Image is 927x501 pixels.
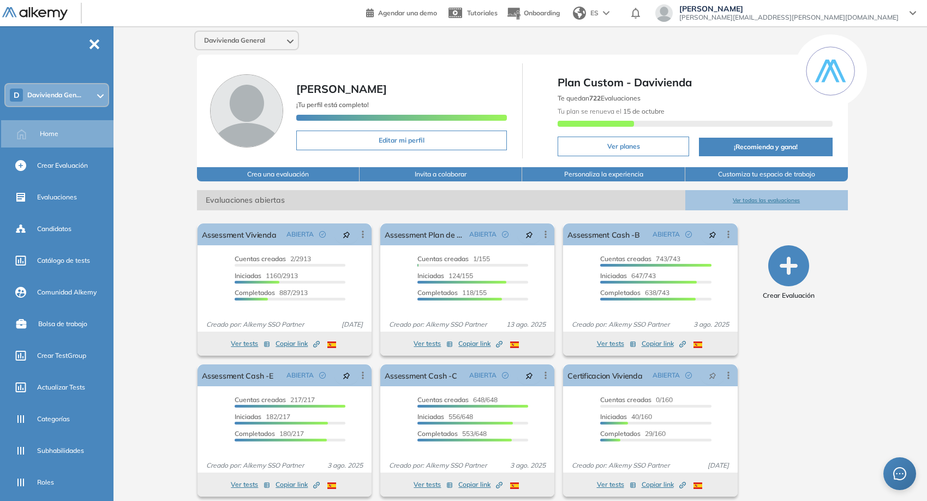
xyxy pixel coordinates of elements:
span: Subhabilidades [37,446,84,456]
span: Onboarding [524,9,560,17]
span: Cuentas creadas [417,396,469,404]
button: Customiza tu espacio de trabajo [685,167,848,181]
span: 0/160 [600,396,673,404]
span: Agendar una demo [378,9,437,17]
span: pushpin [709,371,716,380]
span: check-circle [685,372,692,379]
span: Completados [600,429,641,438]
span: Cuentas creadas [235,255,286,263]
span: ABIERTA [653,370,680,380]
span: 3 ago. 2025 [689,320,733,329]
img: Foto de perfil [210,74,283,148]
span: 118/155 [417,288,487,297]
span: 29/160 [600,429,666,438]
span: Cuentas creadas [600,255,651,263]
button: Crea una evaluación [197,167,360,181]
button: Copiar link [458,478,503,491]
a: Assessment Cash -E [202,364,273,386]
button: Ver tests [231,337,270,350]
span: pushpin [343,371,350,380]
button: Copiar link [642,478,686,491]
span: Categorías [37,414,70,424]
img: arrow [603,11,609,15]
span: Comunidad Alkemy [37,287,97,297]
span: check-circle [502,372,509,379]
span: Cuentas creadas [600,396,651,404]
button: Editar mi perfil [296,131,507,150]
span: pushpin [343,230,350,239]
span: 553/648 [417,429,487,438]
span: Candidatos [37,224,71,234]
span: Copiar link [458,480,503,490]
button: Ver tests [231,478,270,491]
span: ABIERTA [469,370,497,380]
span: Iniciadas [600,412,627,421]
img: ESP [510,482,519,489]
button: Ver tests [597,337,636,350]
button: pushpin [517,367,541,384]
span: check-circle [685,231,692,238]
a: Assessment Plan de Evolución Profesional [385,223,465,245]
span: Copiar link [642,480,686,490]
span: Completados [235,429,275,438]
span: Iniciadas [417,272,444,280]
button: Ver todas las evaluaciones [685,190,848,210]
span: Cuentas creadas [235,396,286,404]
span: Creado por: Alkemy SSO Partner [567,461,674,470]
img: ESP [327,482,336,489]
a: Assessment Cash -B [567,223,639,245]
span: 3 ago. 2025 [506,461,550,470]
span: Completados [600,288,641,297]
span: Iniciadas [600,272,627,280]
span: Crear Evaluación [37,161,88,170]
img: Logo [2,7,68,21]
img: ESP [693,482,702,489]
span: [PERSON_NAME] [679,4,899,13]
span: Copiar link [276,480,320,490]
b: 722 [589,94,601,102]
button: ¡Recomienda y gana! [699,138,833,156]
span: pushpin [709,230,716,239]
b: 15 de octubre [621,107,665,115]
span: Creado por: Alkemy SSO Partner [202,320,308,329]
button: Ver tests [597,478,636,491]
span: check-circle [319,231,326,238]
button: Copiar link [276,337,320,350]
img: ESP [327,341,336,348]
img: ESP [693,341,702,348]
span: 638/743 [600,288,669,297]
a: Certificacion Vivienda [567,364,642,386]
button: Crear Evaluación [763,245,815,300]
span: Copiar link [458,339,503,349]
span: D [14,91,20,99]
span: 13 ago. 2025 [502,320,550,329]
span: Crear Evaluación [763,291,815,300]
span: Iniciadas [417,412,444,421]
span: 1160/2913 [235,272,298,280]
span: [DATE] [703,461,733,470]
span: 180/217 [235,429,304,438]
span: ABIERTA [286,370,314,380]
span: Davivienda General [204,36,265,45]
span: 556/648 [417,412,473,421]
a: Assessment Cash -C [385,364,457,386]
span: Creado por: Alkemy SSO Partner [385,320,491,329]
span: Evaluaciones abiertas [197,190,685,210]
span: Creado por: Alkemy SSO Partner [567,320,674,329]
span: Completados [417,288,458,297]
span: Crear TestGroup [37,351,86,361]
span: 2/2913 [235,255,311,263]
span: Creado por: Alkemy SSO Partner [385,461,491,470]
a: Agendar una demo [366,5,437,19]
img: ESP [510,341,519,348]
button: Onboarding [506,2,560,25]
button: Ver tests [414,478,453,491]
span: Copiar link [276,339,320,349]
span: [PERSON_NAME][EMAIL_ADDRESS][PERSON_NAME][DOMAIN_NAME] [679,13,899,22]
span: message [893,467,907,481]
span: 40/160 [600,412,652,421]
button: pushpin [517,226,541,243]
a: Assessment Vivienda [202,223,276,245]
span: Plan Custom - Davivienda [558,74,833,91]
span: Tu plan se renueva el [558,107,665,115]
